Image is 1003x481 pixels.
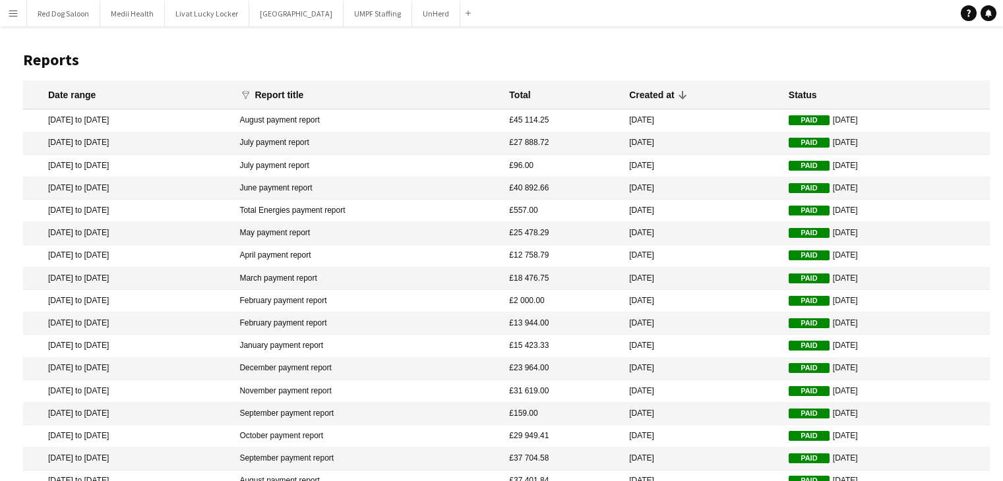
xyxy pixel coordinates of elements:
mat-cell: December payment report [233,358,502,380]
span: Paid [789,431,830,441]
span: Paid [789,409,830,418]
mat-cell: [DATE] to [DATE] [23,155,233,177]
mat-cell: [DATE] to [DATE] [23,268,233,290]
mat-cell: February payment report [233,290,502,312]
mat-cell: September payment report [233,403,502,425]
mat-cell: Total Energies payment report [233,200,502,222]
mat-cell: £12 758.79 [502,245,623,268]
mat-cell: [DATE] to [DATE] [23,335,233,357]
mat-cell: April payment report [233,245,502,268]
span: Paid [789,341,830,351]
mat-cell: £25 478.29 [502,222,623,244]
mat-cell: July payment report [233,132,502,155]
mat-cell: £96.00 [502,155,623,177]
mat-cell: [DATE] [623,425,782,447]
mat-cell: [DATE] to [DATE] [23,447,233,470]
button: UnHerd [412,1,460,26]
mat-cell: [DATE] [623,380,782,403]
mat-cell: [DATE] [782,358,990,380]
mat-cell: [DATE] to [DATE] [23,290,233,312]
mat-cell: May payment report [233,222,502,244]
button: Livat Lucky Locker [165,1,249,26]
button: UMPF Staffing [344,1,412,26]
h1: Reports [23,50,990,70]
mat-cell: [DATE] [623,245,782,268]
mat-cell: £37 704.58 [502,447,623,470]
span: Paid [789,228,830,238]
mat-cell: [DATE] [782,245,990,268]
mat-cell: [DATE] [782,447,990,470]
mat-cell: [DATE] [623,358,782,380]
span: Paid [789,318,830,328]
mat-cell: £18 476.75 [502,268,623,290]
mat-cell: November payment report [233,380,502,403]
span: Paid [789,138,830,148]
button: Medii Health [100,1,165,26]
mat-cell: February payment report [233,312,502,335]
div: Created at [629,89,686,101]
mat-cell: [DATE] [782,312,990,335]
mat-cell: [DATE] [623,312,782,335]
mat-cell: £23 964.00 [502,358,623,380]
button: [GEOGRAPHIC_DATA] [249,1,344,26]
mat-cell: [DATE] [782,425,990,447]
mat-cell: [DATE] [623,403,782,425]
mat-cell: £45 114.25 [502,109,623,132]
mat-cell: [DATE] [782,177,990,200]
mat-cell: [DATE] [623,177,782,200]
mat-cell: £13 944.00 [502,312,623,335]
div: Total [509,89,530,101]
mat-cell: [DATE] to [DATE] [23,132,233,155]
mat-cell: [DATE] [782,200,990,222]
span: Paid [789,161,830,171]
div: Report title [255,89,315,101]
mat-cell: [DATE] to [DATE] [23,200,233,222]
mat-cell: £159.00 [502,403,623,425]
div: Created at [629,89,674,101]
mat-cell: [DATE] [623,447,782,470]
mat-cell: [DATE] [623,335,782,357]
mat-cell: [DATE] to [DATE] [23,358,233,380]
span: Paid [789,250,830,260]
mat-cell: March payment report [233,268,502,290]
mat-cell: [DATE] [782,132,990,155]
mat-cell: £29 949.41 [502,425,623,447]
mat-cell: £557.00 [502,200,623,222]
mat-cell: [DATE] [623,222,782,244]
mat-cell: £27 888.72 [502,132,623,155]
mat-cell: [DATE] [782,268,990,290]
mat-cell: [DATE] [623,132,782,155]
mat-cell: [DATE] [782,403,990,425]
mat-cell: [DATE] to [DATE] [23,245,233,268]
span: Paid [789,453,830,463]
span: Paid [789,363,830,373]
div: Status [789,89,817,101]
span: Paid [789,115,830,125]
mat-cell: [DATE] [782,155,990,177]
mat-cell: [DATE] [782,335,990,357]
mat-cell: September payment report [233,447,502,470]
mat-cell: [DATE] [782,380,990,403]
span: Paid [789,386,830,396]
mat-cell: £31 619.00 [502,380,623,403]
mat-cell: [DATE] [623,155,782,177]
div: Date range [48,89,96,101]
mat-cell: [DATE] [623,109,782,132]
span: Paid [789,273,830,283]
mat-cell: [DATE] [782,222,990,244]
mat-cell: £40 892.66 [502,177,623,200]
mat-cell: [DATE] to [DATE] [23,425,233,447]
mat-cell: [DATE] [782,290,990,312]
mat-cell: [DATE] to [DATE] [23,109,233,132]
mat-cell: [DATE] to [DATE] [23,222,233,244]
mat-cell: July payment report [233,155,502,177]
mat-cell: £15 423.33 [502,335,623,357]
mat-cell: [DATE] [623,200,782,222]
span: Paid [789,296,830,306]
div: Report title [255,89,303,101]
mat-cell: [DATE] to [DATE] [23,177,233,200]
mat-cell: [DATE] [782,109,990,132]
button: Red Dog Saloon [27,1,100,26]
mat-cell: [DATE] [623,268,782,290]
mat-cell: [DATE] to [DATE] [23,312,233,335]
